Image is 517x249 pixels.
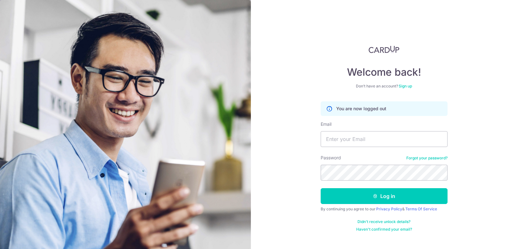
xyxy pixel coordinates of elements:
a: Terms Of Service [405,207,437,211]
a: Didn't receive unlock details? [357,219,410,224]
button: Log in [321,188,448,204]
a: Forgot your password? [406,156,448,161]
input: Enter your Email [321,131,448,147]
a: Privacy Policy [376,207,402,211]
a: Sign up [399,84,412,88]
p: You are now logged out [336,105,386,112]
div: Don’t have an account? [321,84,448,89]
a: Haven't confirmed your email? [356,227,412,232]
h4: Welcome back! [321,66,448,79]
img: CardUp Logo [369,46,400,53]
label: Password [321,155,341,161]
label: Email [321,121,331,127]
div: By continuing you agree to our & [321,207,448,212]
